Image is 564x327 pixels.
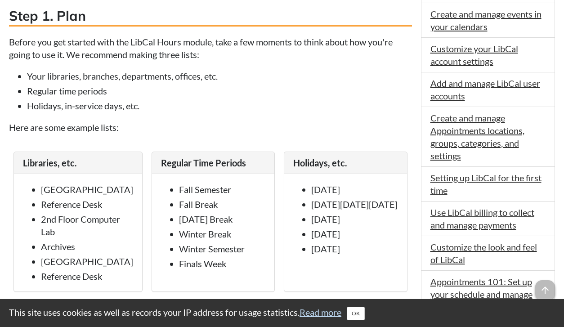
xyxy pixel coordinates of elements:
[430,276,533,312] a: Appointments 101: Set up your schedule and manage appointments
[347,307,365,320] button: Close
[179,183,265,196] li: Fall Semester
[430,172,542,196] a: Setting up LibCal for the first time
[179,228,265,240] li: Winter Break
[41,270,133,282] li: Reference Desk
[41,213,133,238] li: 2nd Floor Computer Lab
[311,242,398,255] li: [DATE]
[311,228,398,240] li: [DATE]
[41,240,133,253] li: Archives
[41,183,133,196] li: [GEOGRAPHIC_DATA]
[430,207,534,230] a: Use LibCal billing to collect and manage payments
[41,198,133,211] li: Reference Desk
[179,198,265,211] li: Fall Break
[311,198,398,211] li: [DATE][DATE][DATE]
[311,183,398,196] li: [DATE]
[9,36,412,61] p: Before you get started with the LibCal Hours module, take a few moments to think about how you're...
[430,9,542,32] a: Create and manage events in your calendars
[27,85,412,97] li: Regular time periods
[27,99,412,112] li: Holidays, in-service days, etc.
[430,78,540,101] a: Add and manage LibCal user accounts
[41,255,133,268] li: [GEOGRAPHIC_DATA]
[9,121,412,134] p: Here are some example lists:
[23,157,77,168] span: Libraries, etc.
[179,242,265,255] li: Winter Semester
[293,157,347,168] span: Holidays, etc.
[535,281,555,292] a: arrow_upward
[27,70,412,82] li: Your libraries, branches, departments, offices, etc.
[311,213,398,225] li: [DATE]
[535,280,555,300] span: arrow_upward
[300,307,341,318] a: Read more
[430,112,524,161] a: Create and manage Appointments locations, groups, categories, and settings
[9,6,412,27] h3: Step 1. Plan
[179,257,265,270] li: Finals Week
[161,157,246,168] span: Regular Time Periods
[179,213,265,225] li: [DATE] Break
[430,242,537,265] a: Customize the look and feel of LibCal
[430,43,518,67] a: Customize your LibCal account settings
